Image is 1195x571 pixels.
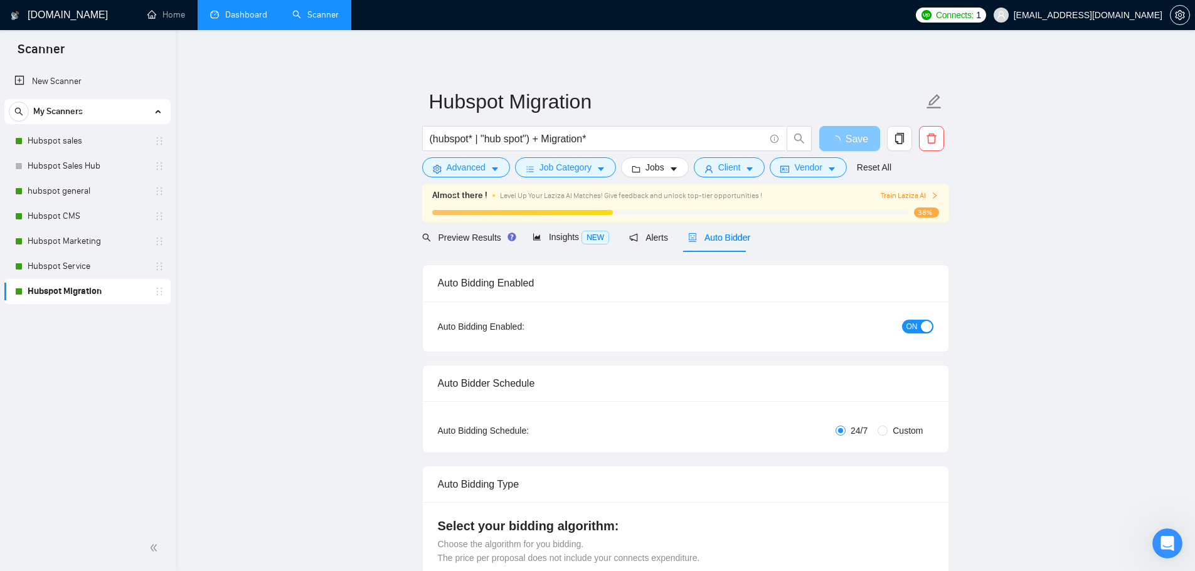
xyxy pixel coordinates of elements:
[154,286,164,296] span: holder
[1171,10,1189,20] span: setting
[506,231,518,243] div: Tooltip anchor
[921,10,932,20] img: upwork-logo.png
[432,189,487,202] span: Almost there !
[438,539,700,563] span: Choose the algorithm for you bidding. The price per proposal does not include your connects expen...
[500,191,762,200] span: Level Up Your Laziza AI Matches! Give feedback and unlock top-tier opportunities !
[433,164,442,174] span: setting
[688,233,697,242] span: robot
[919,126,944,151] button: delete
[887,126,912,151] button: copy
[645,160,664,174] span: Jobs
[694,157,765,177] button: userClientcaret-down
[718,160,741,174] span: Client
[292,9,339,20] a: searchScanner
[827,164,836,174] span: caret-down
[438,320,603,333] div: Auto Bidding Enabled:
[28,254,147,279] a: Hubspot Service
[780,164,789,174] span: idcard
[210,9,267,20] a: dashboardDashboard
[787,126,812,151] button: search
[11,6,19,26] img: logo
[846,131,868,147] span: Save
[906,320,918,333] span: ON
[819,126,880,151] button: Save
[33,99,83,124] span: My Scanners
[154,186,164,196] span: holder
[745,164,754,174] span: caret-down
[438,365,933,401] div: Auto Bidder Schedule
[154,136,164,146] span: holder
[154,236,164,246] span: holder
[926,93,942,110] span: edit
[8,40,75,66] span: Scanner
[582,231,609,244] span: NEW
[770,135,778,143] span: info-circle
[28,279,147,304] a: Hubspot Migration
[881,190,938,202] button: Train Laziza AI
[28,204,147,229] a: Hubspot CMS
[28,179,147,204] a: hubspot general
[9,102,29,122] button: search
[794,160,822,174] span: Vendor
[976,8,981,22] span: 1
[491,164,499,174] span: caret-down
[438,466,933,502] div: Auto Bidding Type
[704,164,713,174] span: user
[438,424,603,437] div: Auto Bidding Schedule:
[888,133,911,144] span: copy
[422,233,431,242] span: search
[888,424,928,437] span: Custom
[154,211,164,221] span: holder
[430,131,765,147] input: Search Freelance Jobs...
[629,233,638,242] span: notification
[438,265,933,301] div: Auto Bidding Enabled
[1152,528,1182,558] iframe: Intercom live chat
[515,157,616,177] button: barsJob Categorycaret-down
[14,69,161,94] a: New Scanner
[447,160,486,174] span: Advanced
[621,157,689,177] button: folderJobscaret-down
[4,99,171,304] li: My Scanners
[147,9,185,20] a: homeHome
[9,107,28,116] span: search
[149,542,162,554] span: double-left
[770,157,846,177] button: idcardVendorcaret-down
[422,233,513,243] span: Preview Results
[997,11,1006,19] span: user
[629,233,668,243] span: Alerts
[920,133,943,144] span: delete
[597,164,605,174] span: caret-down
[429,86,923,117] input: Scanner name...
[28,229,147,254] a: Hubspot Marketing
[669,164,678,174] span: caret-down
[1170,10,1190,20] a: setting
[1170,5,1190,25] button: setting
[438,517,933,535] h4: Select your bidding algorithm:
[857,160,891,174] a: Reset All
[533,232,609,242] span: Insights
[154,261,164,271] span: holder
[632,164,640,174] span: folder
[533,233,541,241] span: area-chart
[931,192,938,199] span: right
[154,161,164,171] span: holder
[688,233,750,243] span: Auto Bidder
[28,154,147,179] a: Hubspot Sales Hub
[28,128,147,154] a: Hubspot sales
[422,157,510,177] button: settingAdvancedcaret-down
[4,69,171,94] li: New Scanner
[846,424,873,437] span: 24/7
[831,135,846,145] span: loading
[787,133,811,144] span: search
[539,160,592,174] span: Job Category
[914,207,939,217] span: 38%
[526,164,534,174] span: bars
[936,8,974,22] span: Connects:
